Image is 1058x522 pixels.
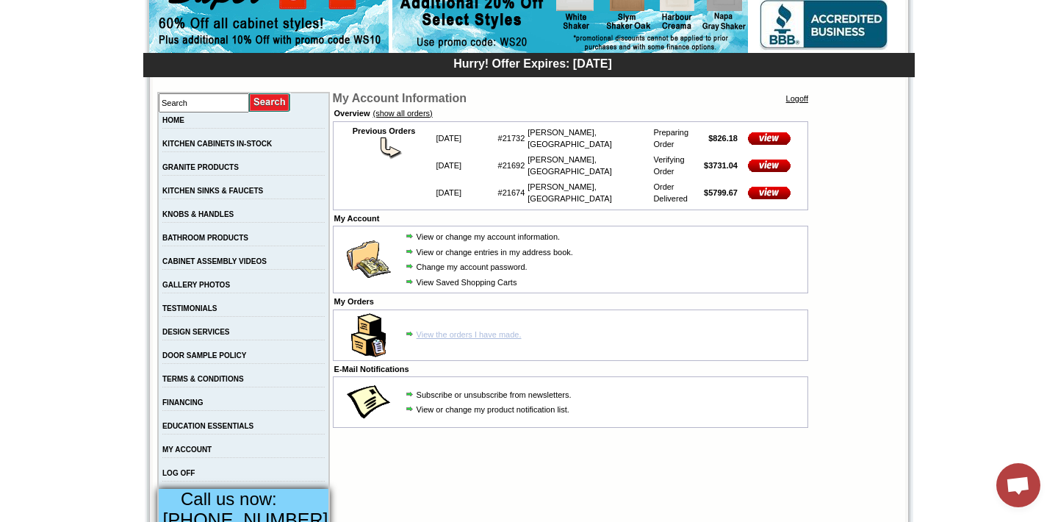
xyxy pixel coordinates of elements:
[334,214,380,223] b: My Account
[162,328,230,336] a: DESIGN SERVICES
[162,140,272,148] a: KITCHEN CABINETS IN-STOCK
[741,160,799,172] img: View
[151,55,915,71] div: Hurry! Offer Expires: [DATE]
[162,398,204,407] a: FINANCING
[652,179,702,207] td: Order Delivered
[497,179,527,207] td: #21674
[741,187,799,199] img: View
[704,161,738,170] b: $3731.04
[417,262,528,271] a: Change my account password.
[497,152,527,179] td: #21692
[417,330,522,339] a: View the orders I have made.
[708,134,738,143] b: $826.18
[162,116,184,124] a: HOME
[417,232,560,241] a: View or change my account information.
[162,351,246,360] a: DOOR SAMPLE POLICY
[435,179,497,207] td: [DATE]
[526,125,652,152] td: [PERSON_NAME], [GEOGRAPHIC_DATA]
[786,94,808,103] a: Logoff
[334,109,370,118] b: Overview
[652,125,702,152] td: Preparing Order
[162,446,212,454] a: MY ACCOUNT
[417,390,572,399] a: Subscribe or unsubscribe from newsletters.
[334,365,409,373] b: E-Mail Notifications
[704,188,738,197] b: $5799.67
[652,152,702,179] td: Verifying Order
[741,132,799,145] img: View
[333,92,741,105] td: My Account Information
[162,375,244,383] a: TERMS & CONDITIONS
[417,278,517,287] a: View Saved Shopping Carts
[334,297,374,306] b: My Orders
[526,152,652,179] td: [PERSON_NAME], [GEOGRAPHIC_DATA]
[526,179,652,207] td: [PERSON_NAME], [GEOGRAPHIC_DATA]
[435,125,497,152] td: [DATE]
[249,93,291,112] input: Submit
[497,125,527,152] td: #21732
[181,489,277,509] span: Call us now:
[162,210,234,218] a: KNOBS & HANDLES
[417,405,569,414] a: View or change my product notification list.
[417,248,573,257] a: View or change entries in my address book.
[162,281,230,289] a: GALLERY PHOTOS
[162,163,239,171] a: GRANITE PRODUCTS
[162,257,267,265] a: CABINET ASSEMBLY VIDEOS
[996,463,1040,507] div: Open chat
[435,152,497,179] td: [DATE]
[162,304,217,312] a: TESTIMONIALS
[353,126,416,135] b: Previous Orders
[373,109,432,118] a: (show all orders)
[162,187,263,195] a: KITCHEN SINKS & FAUCETS
[162,422,253,430] a: EDUCATION ESSENTIALS
[162,469,195,477] a: LOG OFF
[162,234,248,242] a: BATHROOM PRODUCTS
